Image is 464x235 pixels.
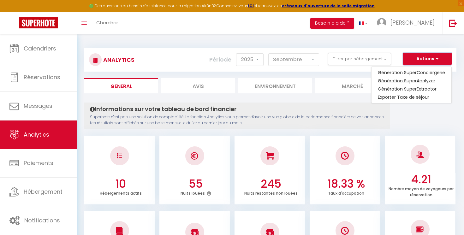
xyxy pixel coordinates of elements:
[449,19,457,27] img: logout
[372,12,443,34] a: ... [PERSON_NAME]
[403,53,452,65] button: Actions
[372,85,451,93] a: Génération SuperExtractor
[313,177,379,191] h3: 18.33 %
[341,227,349,235] img: NO IMAGE
[161,78,235,93] li: Avis
[84,78,158,93] li: General
[88,177,153,191] h3: 10
[315,78,389,93] li: Marché
[24,131,49,138] span: Analytics
[19,17,58,28] img: Super Booking
[102,53,134,67] h3: Analytics
[389,185,454,197] p: Nombre moyen de voyageurs par réservation
[328,53,391,65] button: Filtrer par hébergement
[390,19,435,26] span: [PERSON_NAME]
[377,18,386,27] img: ...
[117,153,122,158] img: NO IMAGE
[282,3,375,9] a: créneaux d'ouverture de la salle migration
[388,173,454,186] h3: 4.21
[209,53,231,67] label: Période
[328,189,364,196] p: Taux d'occupation
[248,3,254,9] a: ICI
[92,12,123,34] a: Chercher
[24,159,53,167] span: Paiements
[24,216,60,224] span: Notifications
[90,106,384,113] h4: Informations sur votre tableau de bord financier
[437,207,459,230] iframe: Chat
[310,18,354,29] button: Besoin d'aide ?
[24,188,62,196] span: Hébergement
[372,93,451,101] a: Exporter Taxe de séjour
[181,189,205,196] p: Nuits louées
[416,226,424,233] img: NO IMAGE
[24,73,60,81] span: Réservations
[372,68,451,77] a: Génération SuperConciergerie
[90,114,384,126] p: Superhote n'est pas une solution de comptabilité. La fonction Analytics vous permet d'avoir une v...
[24,102,52,110] span: Messages
[5,3,24,21] button: Ouvrir le widget de chat LiveChat
[163,177,229,191] h3: 55
[238,177,304,191] h3: 245
[238,78,312,93] li: Environnement
[244,189,298,196] p: Nuits restantes non louées
[372,77,451,85] a: Génération SuperAnalyzer
[96,19,118,26] span: Chercher
[100,189,142,196] p: Hébergements actifs
[24,44,56,52] span: Calendriers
